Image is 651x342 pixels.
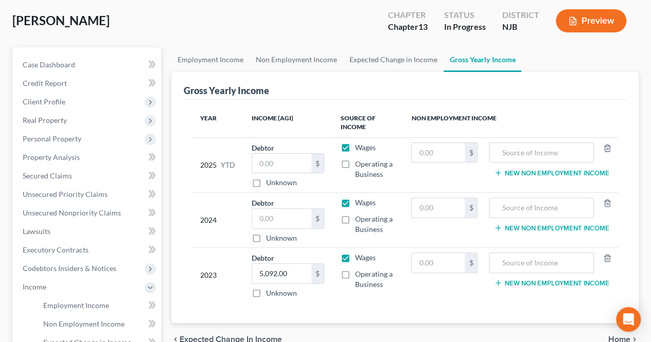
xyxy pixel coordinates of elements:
button: New Non Employment Income [494,279,609,287]
span: Income [23,282,46,291]
a: Gross Yearly Income [444,47,521,72]
a: Non Employment Income [35,315,161,333]
span: Non Employment Income [43,319,125,328]
input: 0.00 [252,264,311,283]
input: Source of Income [495,143,588,163]
span: Wages [355,253,376,262]
a: Employment Income [35,296,161,315]
label: Debtor [252,197,274,208]
th: Source of Income [332,108,403,138]
label: Unknown [266,233,297,243]
span: Property Analysis [23,153,80,161]
span: Secured Claims [23,171,72,180]
span: Employment Income [43,301,109,310]
a: Property Analysis [14,148,161,167]
input: Source of Income [495,198,588,218]
button: Preview [556,9,626,32]
div: 2023 [200,253,235,298]
input: 0.00 [252,209,311,228]
label: Unknown [266,177,297,188]
span: Operating a Business [355,269,393,289]
span: Operating a Business [355,159,393,178]
button: New Non Employment Income [494,169,609,177]
a: Lawsuits [14,222,161,241]
span: Client Profile [23,97,65,106]
div: Chapter [388,21,428,33]
a: Case Dashboard [14,56,161,74]
a: Unsecured Priority Claims [14,185,161,204]
div: $ [311,209,324,228]
span: Executory Contracts [23,245,89,254]
div: Open Intercom Messenger [616,307,641,332]
input: Source of Income [495,253,588,273]
span: Operating a Business [355,214,393,233]
a: Expected Change in Income [343,47,444,72]
th: Income (AGI) [243,108,332,138]
div: NJB [502,21,539,33]
span: Credit Report [23,79,67,87]
label: Debtor [252,142,274,153]
a: Credit Report [14,74,161,93]
input: 0.00 [412,143,465,163]
div: $ [311,264,324,283]
label: Unknown [266,288,297,298]
input: 0.00 [412,198,465,218]
div: $ [465,143,477,163]
div: In Progress [444,21,486,33]
div: Status [444,9,486,21]
input: 0.00 [252,154,311,173]
span: Wages [355,198,376,207]
div: $ [465,253,477,273]
span: Unsecured Nonpriority Claims [23,208,121,217]
span: Real Property [23,116,67,124]
label: Debtor [252,253,274,263]
span: 13 [418,22,428,31]
div: District [502,9,539,21]
div: Chapter [388,9,428,21]
span: Unsecured Priority Claims [23,190,108,199]
button: New Non Employment Income [494,224,609,232]
a: Secured Claims [14,167,161,185]
a: Unsecured Nonpriority Claims [14,204,161,222]
input: 0.00 [412,253,465,273]
span: Codebtors Insiders & Notices [23,264,116,273]
span: Wages [355,143,376,152]
span: Lawsuits [23,227,50,236]
span: [PERSON_NAME] [12,13,110,28]
div: 2025 [200,142,235,188]
div: $ [465,198,477,218]
a: Employment Income [171,47,250,72]
span: Case Dashboard [23,60,75,69]
th: Year [192,108,243,138]
div: 2024 [200,197,235,243]
a: Non Employment Income [250,47,343,72]
th: Non Employment Income [403,108,618,138]
div: Gross Yearly Income [184,84,269,97]
span: YTD [221,160,235,170]
a: Executory Contracts [14,241,161,259]
div: $ [311,154,324,173]
span: Personal Property [23,134,81,143]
